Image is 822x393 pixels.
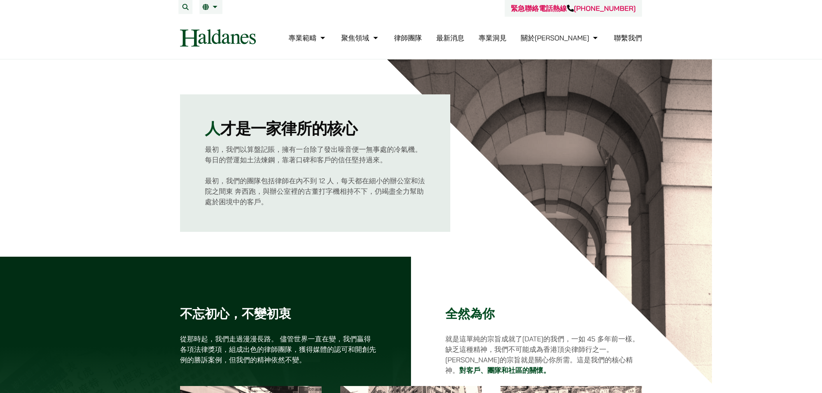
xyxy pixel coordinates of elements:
a: 專業洞見 [479,33,507,42]
a: 律師團隊 [394,33,422,42]
a: 最新消息 [436,33,464,42]
mark: 人 [205,118,220,139]
a: 關於何敦 [521,33,600,42]
a: 繁 [203,4,219,10]
h3: 不忘初心，不變初衷 [180,306,377,321]
p: 最初，我們的團隊包括律師在內不到 12 人，每天都在細小的辦公室和法院之間東 奔西跑，與辦公室裡的古董打字機相持不下，仍竭盡全力幫助處於困境中的客戶。 [205,176,425,207]
p: 從那時起，我們走過漫漫長路。 儘管世界一直在變，我們贏得各項法律獎項，組成出色的律師團隊，獲得媒體的認可和開創先例的勝訴案例，但我們的精神依然不變。 [180,334,377,365]
p: 最初，我們以算盤記賬，擁有一台除了發出噪音便一無事處的冷氣機。每日的營運如土法煉鋼，靠著口碑和客戶的信任堅持過來。 [205,144,425,165]
p: 就是這單純的宗旨成就了[DATE]的我們，一如 45 多年前一樣。缺乏這種精神，我們不可能成為香港頂尖律師行之一。[PERSON_NAME]的宗旨就是關心你所需。這是我們的核心精神。 [445,334,642,376]
a: 專業範疇 [289,33,327,42]
a: 緊急聯絡電話熱線[PHONE_NUMBER] [511,4,636,13]
h2: 才是一家律所的核心 [205,119,425,138]
a: 對客戶、團隊和社區的關懷。 [459,366,550,375]
a: 聯繫我們 [614,33,642,42]
h3: 全然為你 [445,306,642,321]
a: 聚焦領域 [341,33,380,42]
img: Logo of Haldanes [180,29,256,47]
